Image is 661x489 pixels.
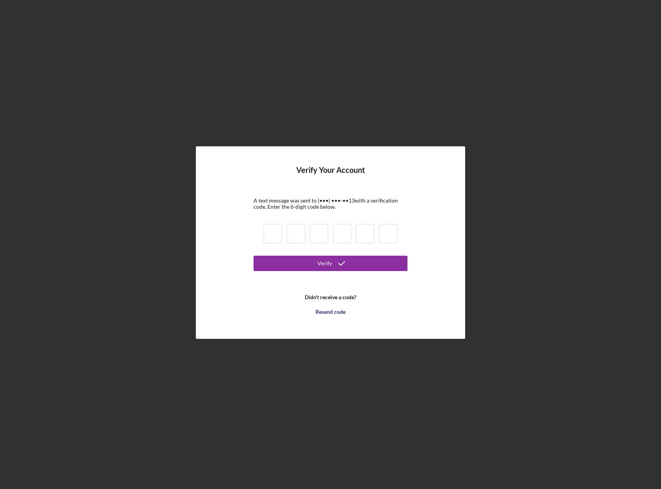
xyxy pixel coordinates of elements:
b: Didn't receive a code? [305,294,356,300]
div: Resend code [315,304,346,320]
div: A text message was sent to (•••) •••-•• 13 with a verification code. Enter the 6-digit code below. [254,198,407,210]
h4: Verify Your Account [296,166,365,186]
div: Verify [317,256,332,271]
button: Resend code [254,304,407,320]
button: Verify [254,256,407,271]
